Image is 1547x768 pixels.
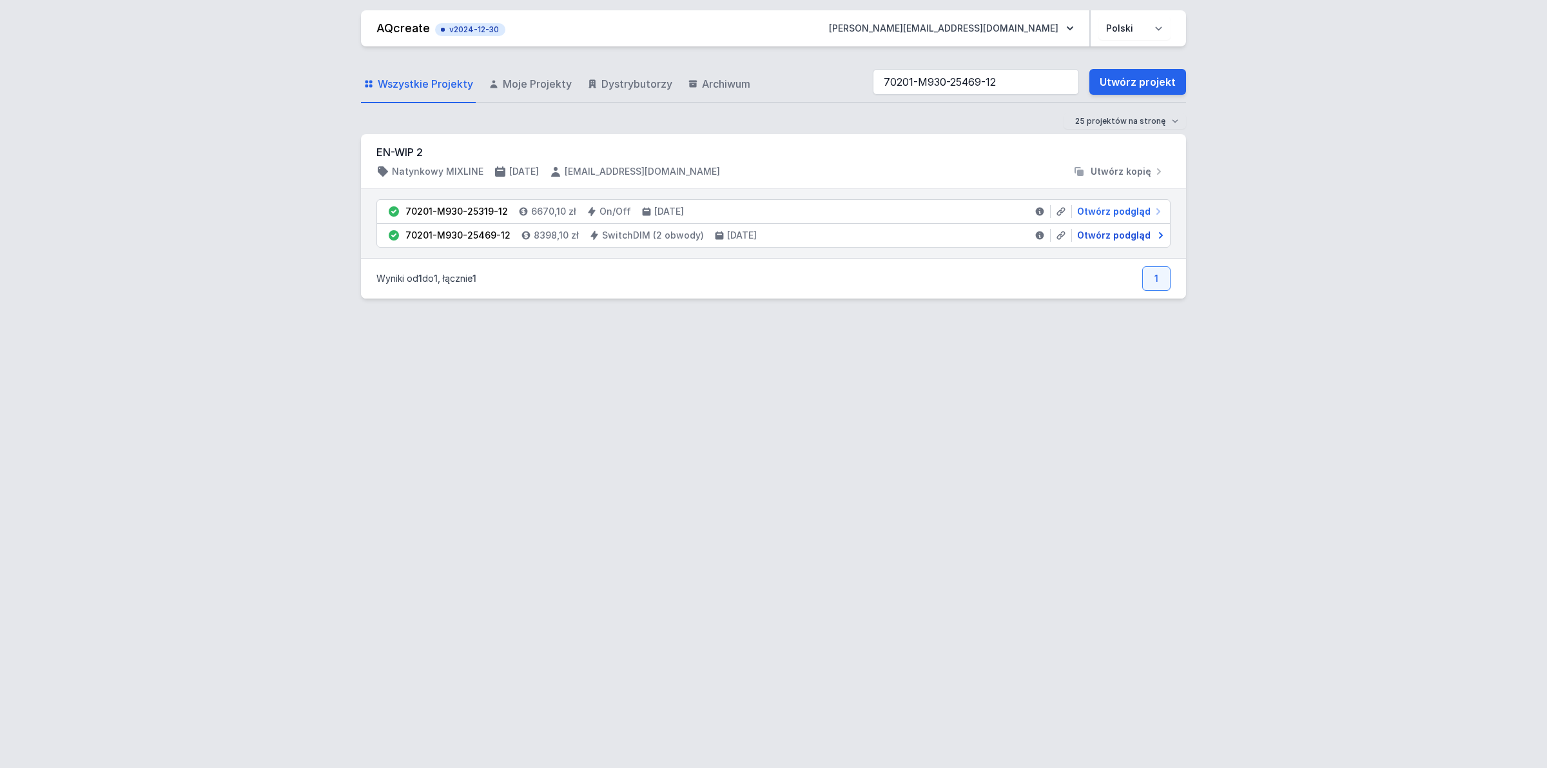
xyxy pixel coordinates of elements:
[585,66,675,103] a: Dystrybutorzy
[873,69,1079,95] input: Szukaj wśród projektów i wersji...
[392,165,483,178] h4: Natynkowy MIXLINE
[1091,165,1151,178] span: Utwórz kopię
[376,21,430,35] a: AQcreate
[378,76,473,92] span: Wszystkie Projekty
[1077,229,1151,242] span: Otwórz podgląd
[654,205,684,218] h4: [DATE]
[1077,205,1151,218] span: Otwórz podgląd
[434,273,438,284] span: 1
[509,165,539,178] h4: [DATE]
[486,66,574,103] a: Moje Projekty
[361,66,476,103] a: Wszystkie Projekty
[685,66,753,103] a: Archiwum
[599,205,631,218] h4: On/Off
[1067,165,1171,178] button: Utwórz kopię
[1072,229,1165,242] a: Otwórz podgląd
[442,25,499,35] span: v2024-12-30
[405,205,508,218] div: 70201-M930-25319-12
[405,229,511,242] div: 70201-M930-25469-12
[435,21,505,36] button: v2024-12-30
[819,17,1084,40] button: [PERSON_NAME][EMAIL_ADDRESS][DOMAIN_NAME]
[472,273,476,284] span: 1
[1142,266,1171,291] a: 1
[602,229,704,242] h4: SwitchDIM (2 obwody)
[531,205,576,218] h4: 6670,10 zł
[1072,205,1165,218] a: Otwórz podgląd
[1098,17,1171,40] select: Wybierz język
[418,273,422,284] span: 1
[503,76,572,92] span: Moje Projekty
[1089,69,1186,95] a: Utwórz projekt
[565,165,720,178] h4: [EMAIL_ADDRESS][DOMAIN_NAME]
[534,229,579,242] h4: 8398,10 zł
[727,229,757,242] h4: [DATE]
[376,144,1171,160] h3: EN-WIP 2
[601,76,672,92] span: Dystrybutorzy
[376,272,476,285] p: Wyniki od do , łącznie
[702,76,750,92] span: Archiwum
